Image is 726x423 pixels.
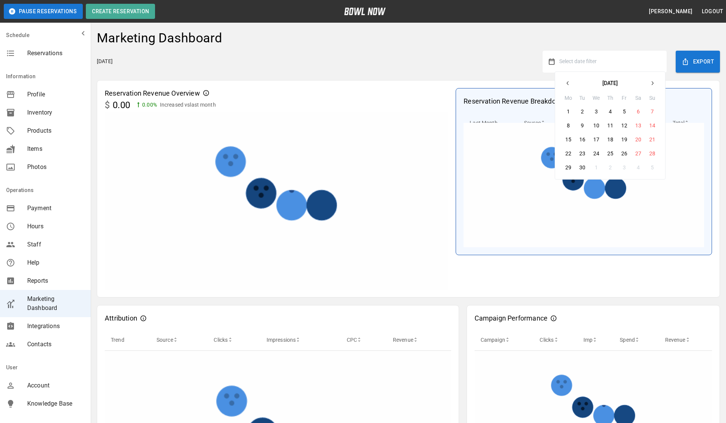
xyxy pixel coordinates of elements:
table: sticky table [464,112,704,134]
svg: Campaign Performance [551,315,557,321]
img: logo [344,8,386,15]
svg: Attribution [140,315,146,321]
button: 4 October 2025 [631,161,645,174]
th: Revenue [659,329,712,351]
button: 18 September 2025 [603,133,617,146]
th: Imp [577,329,614,351]
img: marketing dashboard revenue breakdown [464,123,704,247]
p: Attribution [105,313,137,323]
th: Source [518,112,562,134]
p: Campaign Performance [475,313,548,323]
button: 4 September 2025 [603,105,617,118]
span: Help [27,258,85,267]
div: Select date filter [555,71,665,180]
span: Account [27,381,85,390]
button: 9 September 2025 [576,119,589,132]
button: Pause Reservations [4,4,83,19]
button: 2 September 2025 [576,105,589,118]
th: Impressions [261,329,341,351]
button: 1 September 2025 [562,105,575,118]
th: CPC [341,329,387,351]
button: 21 September 2025 [645,133,659,146]
p: 0.00 [113,98,130,112]
span: Items [27,144,85,153]
th: Clicks [534,329,577,351]
table: sticky table [105,329,451,351]
span: Knowledge Base [27,399,85,408]
th: Sa [631,94,645,105]
p: Reservation Revenue Breakdown [464,96,565,106]
button: 16 September 2025 [576,133,589,146]
th: Clicks [208,329,260,351]
h4: Marketing Dashboard [97,30,222,46]
p: Increased vs last month [160,101,216,109]
th: We [589,94,603,105]
button: 10 September 2025 [589,119,603,132]
button: 5 October 2025 [645,161,659,174]
th: Tu [575,94,589,105]
th: Campaign [475,329,534,351]
button: 6 September 2025 [631,105,645,118]
button: Create Reservation [86,4,155,19]
button: 23 September 2025 [576,147,589,160]
button: Select date filter [555,55,661,68]
th: Spend [614,329,659,351]
button: 8 September 2025 [562,119,575,132]
button: 20 September 2025 [631,133,645,146]
button: 25 September 2025 [603,147,617,160]
th: Last Month [464,112,518,134]
span: Integrations [27,322,85,331]
button: 14 September 2025 [645,119,659,132]
button: 28 September 2025 [645,147,659,160]
span: Profile [27,90,85,99]
span: Photos [27,163,85,172]
button: 3 October 2025 [617,161,631,174]
p: $ [105,98,110,112]
th: Trend [105,329,150,351]
span: Contacts [27,340,85,349]
th: Revenue [387,329,451,351]
span: Reservations [27,49,85,58]
button: 30 September 2025 [576,161,589,174]
button: 24 September 2025 [589,147,603,160]
button: 3 September 2025 [589,105,603,118]
th: Fr [617,94,631,105]
button: 12 September 2025 [617,119,631,132]
img: marketing dashboard revenue chart [105,112,448,290]
th: Mo [561,94,575,105]
button: 2 October 2025 [603,161,617,174]
button: 5 September 2025 [617,105,631,118]
span: Payment [27,204,85,213]
th: Total [667,112,704,134]
button: 17 September 2025 [589,133,603,146]
button: 13 September 2025 [631,119,645,132]
p: [DATE] [97,57,113,65]
svg: Reservation Revenue Overview [203,90,209,96]
button: 26 September 2025 [617,147,631,160]
button: 27 September 2025 [631,147,645,160]
button: 19 September 2025 [617,133,631,146]
p: 0.00 % [142,101,157,109]
span: Inventory [27,108,85,117]
p: Reservation Revenue Overview [105,88,200,98]
button: 29 September 2025 [562,161,575,174]
button: 7 September 2025 [645,105,659,118]
span: Marketing Dashboard [27,294,85,313]
button: 1 October 2025 [589,161,603,174]
span: Select date filter [559,58,597,64]
button: 22 September 2025 [562,147,575,160]
th: Source [150,329,208,351]
span: Hours [27,222,85,231]
button: [PERSON_NAME] [646,5,695,19]
button: Logout [699,5,726,19]
th: Su [645,94,659,105]
span: Staff [27,240,85,249]
span: Reports [27,276,85,285]
button: Export [676,51,720,73]
button: 11 September 2025 [603,119,617,132]
table: sticky table [475,329,712,351]
button: [DATE] [575,76,645,90]
button: 15 September 2025 [562,133,575,146]
span: Products [27,126,85,135]
th: Th [603,94,617,105]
